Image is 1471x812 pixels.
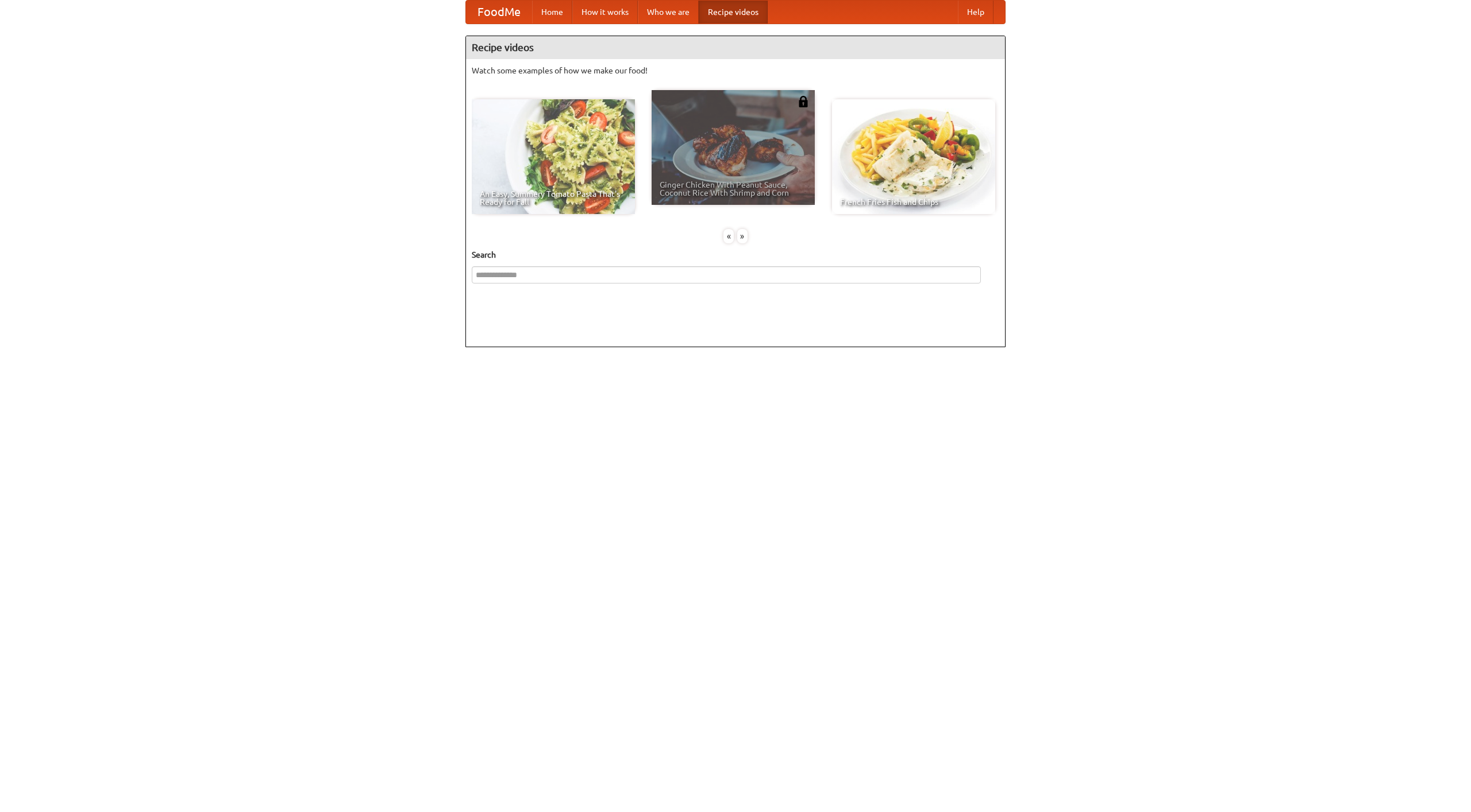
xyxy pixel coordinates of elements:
[472,65,999,76] p: Watch some examples of how we make our food!
[699,1,768,24] a: Recipe videos
[572,1,638,24] a: How it works
[723,229,734,243] div: «
[832,99,995,214] a: French Fries Fish and Chips
[532,1,572,24] a: Home
[472,99,635,214] a: An Easy, Summery Tomato Pasta That's Ready for Fall
[638,1,699,24] a: Who we are
[737,229,748,243] div: »
[958,1,993,24] a: Help
[472,249,999,261] h5: Search
[466,36,1005,59] h4: Recipe videos
[840,198,987,206] span: French Fries Fish and Chips
[466,1,532,24] a: FoodMe
[798,96,809,107] img: 483408.png
[480,190,627,206] span: An Easy, Summery Tomato Pasta That's Ready for Fall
